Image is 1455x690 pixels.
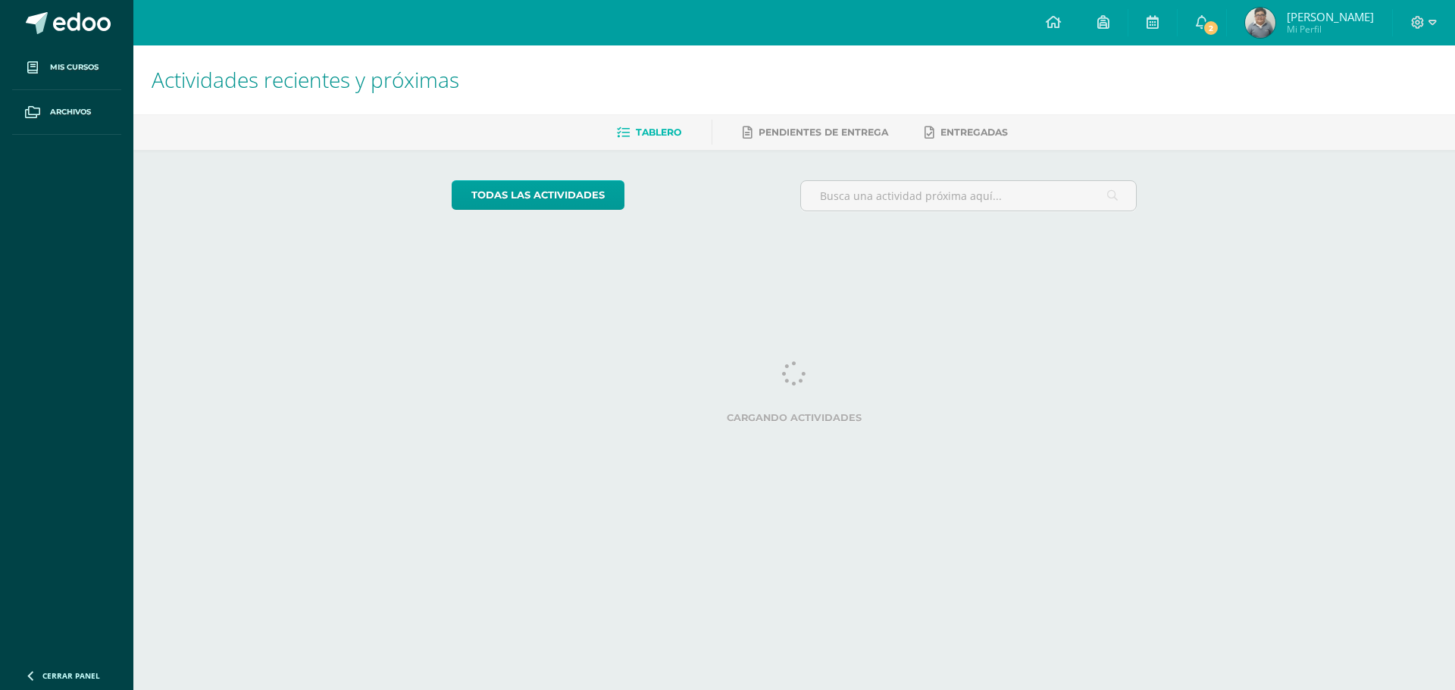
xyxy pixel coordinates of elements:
[1202,20,1219,36] span: 2
[801,181,1137,211] input: Busca una actividad próxima aquí...
[452,412,1137,423] label: Cargando actividades
[925,120,1008,145] a: Entregadas
[743,120,888,145] a: Pendientes de entrega
[1287,23,1374,36] span: Mi Perfil
[50,61,99,73] span: Mis cursos
[617,120,681,145] a: Tablero
[42,670,100,681] span: Cerrar panel
[940,126,1008,138] span: Entregadas
[1287,9,1374,24] span: [PERSON_NAME]
[452,180,624,210] a: todas las Actividades
[636,126,681,138] span: Tablero
[12,45,121,90] a: Mis cursos
[12,90,121,135] a: Archivos
[1245,8,1275,38] img: 3ba3423faefa342bc2c5b8ea565e626e.png
[152,65,459,94] span: Actividades recientes y próximas
[50,106,91,118] span: Archivos
[759,126,888,138] span: Pendientes de entrega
